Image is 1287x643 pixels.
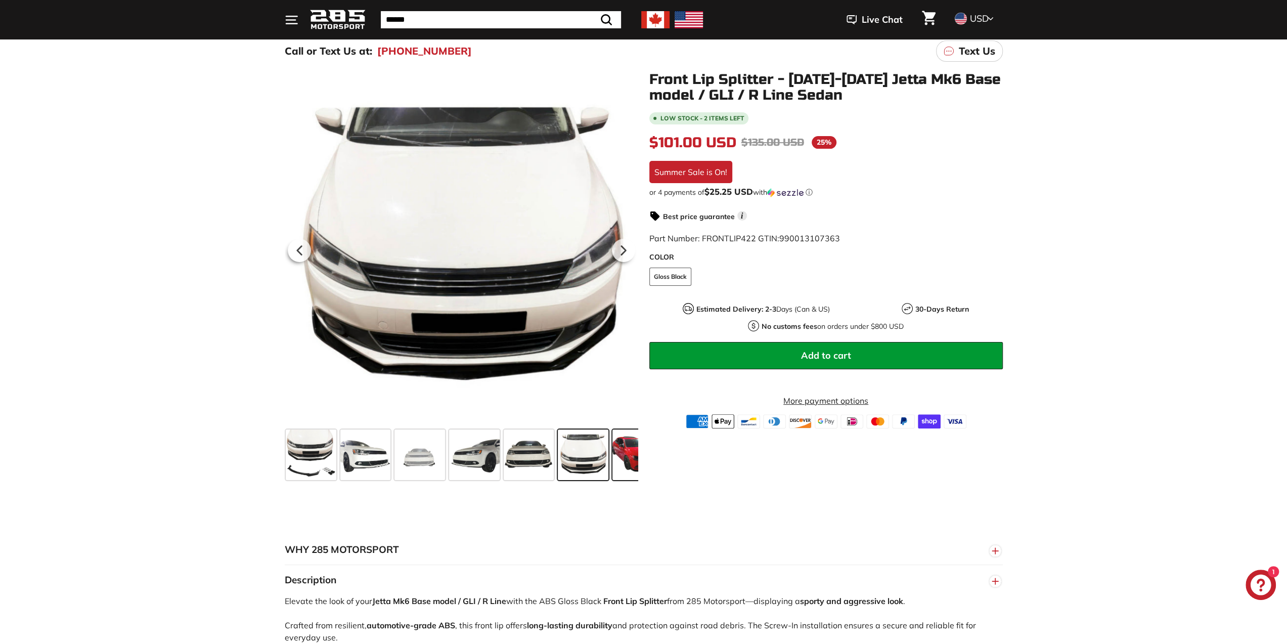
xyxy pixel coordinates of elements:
img: visa [944,414,966,428]
img: ideal [840,414,863,428]
strong: Estimated Delivery: 2-3 [696,305,776,314]
span: Add to cart [801,350,851,361]
label: COLOR [649,252,1003,263]
img: diners_club [763,414,786,428]
strong: Jetta Mk6 Base model / GLI / R Line [372,596,506,606]
button: Description [285,565,1003,595]
img: google_pay [815,414,837,428]
strong: Front Lip Splitter [603,596,667,606]
strong: 30-Days Return [915,305,969,314]
div: or 4 payments of$25.25 USDwithSezzle Click to learn more about Sezzle [649,187,1003,197]
img: paypal [892,414,915,428]
span: 25% [812,136,836,149]
p: on orders under $800 USD [762,321,904,332]
a: Text Us [936,40,1003,62]
img: discover [789,414,812,428]
img: master [866,414,889,428]
button: WHY 285 MOTORSPORT [285,535,1003,565]
a: [PHONE_NUMBER] [377,44,472,59]
span: i [737,211,747,221]
strong: Best price guarantee [663,212,735,221]
strong: No customs fees [762,322,817,331]
p: Text Us [959,44,995,59]
img: Sezzle [767,188,804,197]
button: Live Chat [833,7,916,32]
div: or 4 payments of with [649,187,1003,197]
strong: sporty and aggressive look [800,596,903,606]
p: Days (Can & US) [696,304,830,315]
img: shopify_pay [918,414,941,428]
strong: long-lasting durability [527,620,612,630]
span: $25.25 USD [704,186,753,197]
img: Logo_285_Motorsport_areodynamics_components [310,8,366,32]
strong: automotive-grade ABS [367,620,455,630]
input: Search [381,11,621,28]
span: Live Chat [862,13,903,26]
img: apple_pay [712,414,734,428]
a: More payment options [649,395,1003,407]
inbox-online-store-chat: Shopify online store chat [1242,570,1279,603]
button: Add to cart [649,342,1003,369]
h1: Front Lip Splitter - [DATE]-[DATE] Jetta Mk6 Base model / GLI / R Line Sedan [649,72,1003,103]
img: bancontact [737,414,760,428]
img: american_express [686,414,708,428]
span: $135.00 USD [741,136,804,149]
span: Part Number: FRONTLIP422 GTIN: [649,233,840,243]
div: Summer Sale is On! [649,161,732,183]
span: 990013107363 [779,233,840,243]
a: Cart [916,3,942,37]
span: Low stock - 2 items left [660,115,744,121]
span: USD [970,13,989,24]
p: Call or Text Us at: [285,44,372,59]
span: $101.00 USD [649,134,736,151]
